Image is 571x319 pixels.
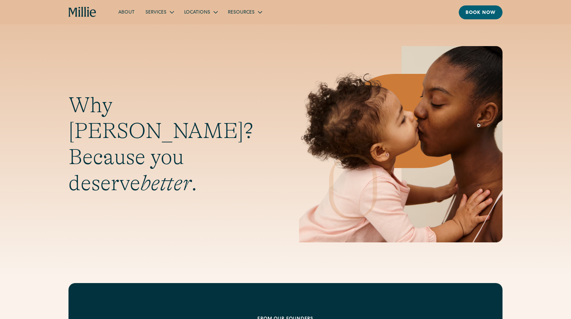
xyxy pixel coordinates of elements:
[459,5,503,19] a: Book now
[145,9,166,16] div: Services
[68,7,97,18] a: home
[228,9,255,16] div: Resources
[113,6,140,18] a: About
[299,46,503,242] img: Mother and baby sharing a kiss, highlighting the emotional bond and nurturing care at the heart o...
[179,6,222,18] div: Locations
[68,92,272,196] h1: Why [PERSON_NAME]? Because you deserve .
[184,9,210,16] div: Locations
[222,6,267,18] div: Resources
[140,171,191,195] em: better
[466,9,496,17] div: Book now
[140,6,179,18] div: Services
